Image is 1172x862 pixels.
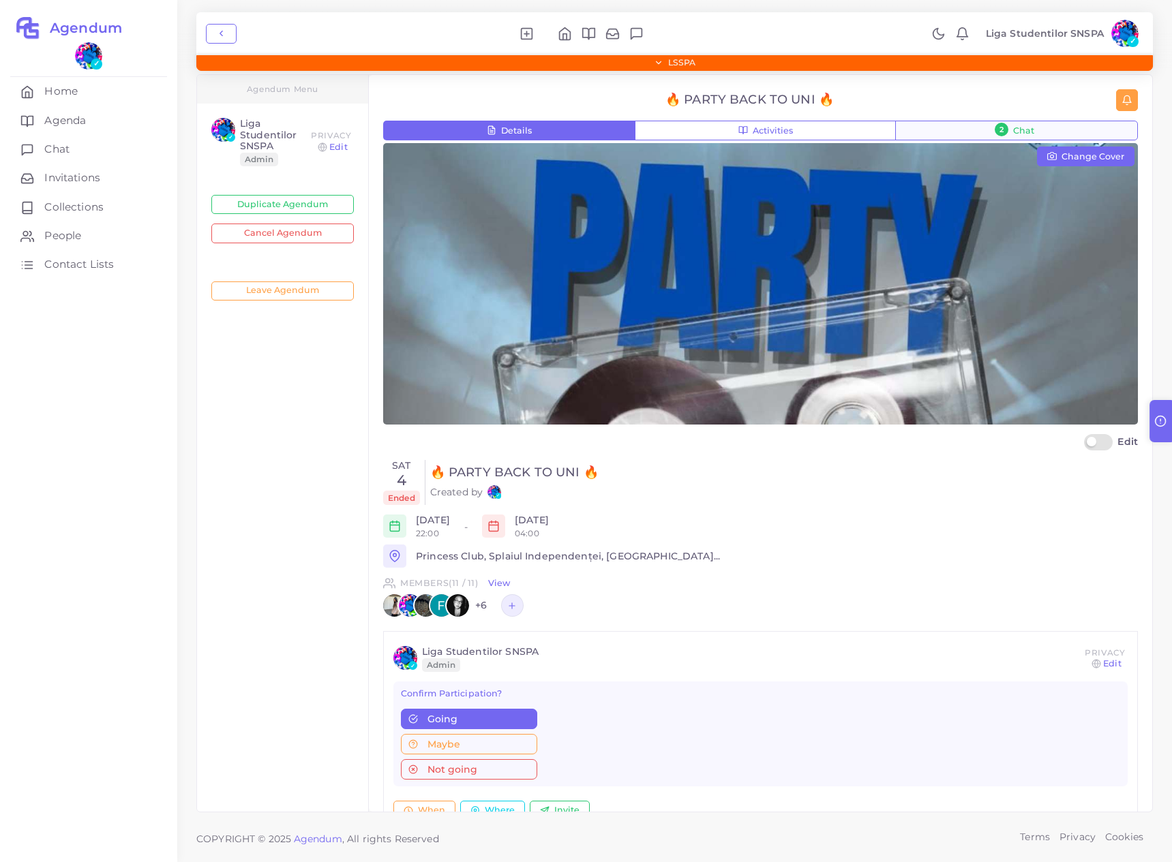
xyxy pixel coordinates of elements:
[383,121,635,141] button: Details
[10,193,167,221] a: Collections
[401,688,1121,698] h6: Confirm Participation?
[427,714,457,724] span: Going
[515,514,549,526] h6: [DATE]
[895,121,1138,141] button: 2Chat
[577,26,601,41] li: Agenda
[1103,658,1122,670] a: Edit
[668,59,695,67] span: LSSPA
[44,257,114,272] span: Contact Lists
[10,164,167,192] a: Invitations
[44,142,70,157] span: Chat
[979,20,1143,47] a: Liga Studentilor SNSPA**** *✓
[488,577,511,589] a: View
[430,485,483,499] p: Created by
[501,127,532,136] span: Details
[427,765,477,774] span: Not going
[383,472,420,489] h3: 4
[91,59,102,70] span: ✓
[329,141,348,153] a: Edit
[530,801,590,821] button: Invite
[240,153,278,166] span: Admin
[383,143,1138,425] img: 98d5fa82-87cc-4779-a409-367c4989ebfa.jpeg
[422,658,460,672] span: Admin
[226,133,235,142] span: ✓
[625,26,648,41] li: Chat
[383,460,420,472] h6: Sat
[427,739,460,749] span: Maybe
[1085,647,1125,658] span: Privacy
[418,806,445,816] span: When
[44,84,78,99] span: Home
[1037,147,1135,167] button: Change Cover
[10,135,167,164] a: Chat
[10,221,167,250] a: People
[422,646,539,658] h4: Liga Studentilor SNSPA
[342,832,439,846] span: , All rights Reserved
[401,759,537,780] button: Not going
[196,55,1153,71] button: LSSPA
[44,113,86,128] span: Agenda
[986,27,1104,41] p: Liga Studentilor SNSPA
[40,20,122,36] h2: Agendum
[430,465,1138,480] a: 🔥 PARTY BACK TO UNI 🔥
[416,550,720,562] a: Princess Club, Splaiul Independenței, [GEOGRAPHIC_DATA]...
[515,528,539,538] small: 04:00
[1127,36,1139,48] span: ✓
[460,801,525,821] button: Where
[1117,435,1138,448] span: Edit
[211,195,354,214] button: Duplicate Agendum
[44,170,100,185] span: Invitations
[247,84,318,94] h5: Agendum Menu
[553,26,577,41] li: Home
[10,106,167,135] a: Agenda
[211,281,354,301] button: Leave Agendum
[383,491,420,504] span: Ended
[10,77,167,106] a: Home
[401,734,537,754] button: Maybe
[240,118,301,152] h4: Liga Studentilor SNSPA
[416,528,439,538] small: 22:00
[311,130,351,140] span: Privacy
[211,224,354,243] button: Cancel Agendum
[475,600,487,611] h6: +6
[635,121,897,141] button: Activities
[665,93,834,108] h4: 🔥 PARTY BACK TO UNI 🔥
[464,520,468,534] span: -
[995,123,1008,136] span: 2
[1060,831,1096,843] a: Privacy
[10,250,167,279] a: Contact Lists
[294,833,342,845] a: Agendum
[408,661,417,670] span: ✓
[1062,153,1124,161] span: Change Cover
[416,514,450,526] h6: [DATE]
[393,801,455,821] button: When
[44,200,104,215] span: Collections
[1105,831,1143,843] a: Cookies
[44,228,81,243] span: People
[601,26,625,41] li: Invitations
[401,709,537,729] button: Going
[753,127,793,136] span: Activities
[196,832,439,846] span: COPYRIGHT © 2025
[1020,831,1050,843] a: Terms
[400,578,479,588] h6: Members
[554,806,580,816] span: Invite
[485,806,515,816] span: Where
[449,578,478,588] span: (11 / 11)
[1013,127,1034,136] span: Chat
[515,26,539,41] li: New Agendum
[496,493,501,498] span: ✓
